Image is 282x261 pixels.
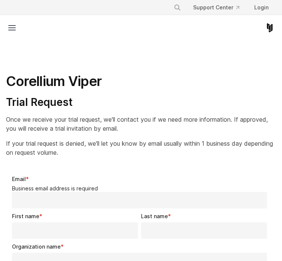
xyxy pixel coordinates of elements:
[12,185,270,192] legend: Business email address is required
[6,116,268,132] span: Once we receive your trial request, we'll contact you if we need more information. If approved, y...
[12,176,26,182] span: Email
[171,1,184,14] button: Search
[168,1,274,14] div: Navigation Menu
[141,213,168,219] span: Last name
[6,96,276,109] h4: Trial Request
[187,1,245,14] a: Support Center
[265,23,274,32] a: Corellium Home
[12,213,39,219] span: First name
[248,1,274,14] a: Login
[6,140,273,156] span: If your trial request is denied, we'll let you know by email usually within 1 business day depend...
[12,243,61,250] span: Organization name
[6,73,276,90] h1: Corellium Viper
